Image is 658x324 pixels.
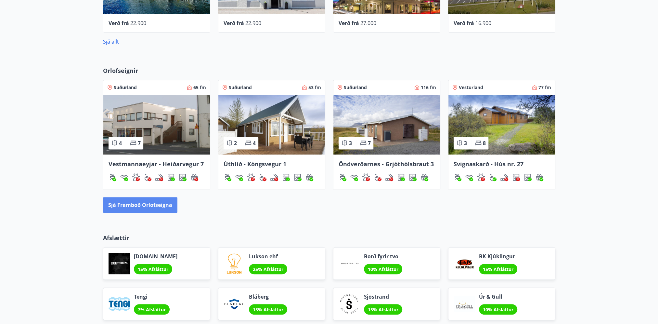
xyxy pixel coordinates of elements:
img: pxcaIm5dSOV3FS4whs1soiYWTwFQvksT25a9J10C.svg [477,173,485,181]
span: Verð frá [224,20,244,27]
img: HJRyFFsYp6qjeUYhR4dAD8CaCEsnIFYZ05miwXoh.svg [235,173,243,181]
div: Aðgengi fyrir hjólastól [144,173,151,181]
span: Svignaskarð - Hús nr. 27 [454,160,523,168]
img: QNIUl6Cv9L9rHgMXwuzGLuiJOj7RKqxk9mBFPqjq.svg [500,173,508,181]
img: 7hj2GulIrg6h11dFIpsIzg8Ak2vZaScVwTihwv8g.svg [179,173,187,181]
span: Orlofseignir [103,66,138,75]
span: 7% Afsláttur [138,306,166,313]
img: ZXjrS3QKesehq6nQAPjaRuRTI364z8ohTALB4wBr.svg [109,173,116,181]
span: 22.900 [130,20,146,27]
img: ZXjrS3QKesehq6nQAPjaRuRTI364z8ohTALB4wBr.svg [454,173,461,181]
img: Paella dish [103,95,210,155]
div: Gasgrill [109,173,116,181]
button: Sjá framboð orlofseigna [103,197,177,213]
span: 25% Afsláttur [253,266,283,272]
img: 7hj2GulIrg6h11dFIpsIzg8Ak2vZaScVwTihwv8g.svg [409,173,417,181]
span: 7 [138,140,141,147]
span: 3 [349,140,352,147]
div: Þráðlaust net [120,173,128,181]
img: 7hj2GulIrg6h11dFIpsIzg8Ak2vZaScVwTihwv8g.svg [294,173,302,181]
span: 15% Afsláttur [483,266,513,272]
div: Heitur pottur [305,173,313,181]
span: 10% Afsláttur [483,306,513,313]
span: 27.000 [360,20,376,27]
img: pxcaIm5dSOV3FS4whs1soiYWTwFQvksT25a9J10C.svg [132,173,140,181]
span: Suðurland [114,84,137,91]
img: HJRyFFsYp6qjeUYhR4dAD8CaCEsnIFYZ05miwXoh.svg [350,173,358,181]
div: Gasgrill [454,173,461,181]
span: BK Kjúklingur [479,253,517,260]
img: 8IYIKVZQyRlUC6HQIIUSdjpPGRncJsz2RzLgWvp4.svg [489,173,497,181]
span: 77 fm [538,84,551,91]
div: Þráðlaust net [235,173,243,181]
img: QNIUl6Cv9L9rHgMXwuzGLuiJOj7RKqxk9mBFPqjq.svg [155,173,163,181]
span: Suðurland [229,84,252,91]
img: Dl16BY4EX9PAW649lg1C3oBuIaAsR6QVDQBO2cTm.svg [167,173,175,181]
p: Afslættir [103,234,555,242]
span: 15% Afsláttur [138,266,168,272]
img: QNIUl6Cv9L9rHgMXwuzGLuiJOj7RKqxk9mBFPqjq.svg [270,173,278,181]
div: Reykingar / Vape [385,173,393,181]
div: Aðgengi fyrir hjólastól [259,173,266,181]
span: 8 [483,140,486,147]
img: 8IYIKVZQyRlUC6HQIIUSdjpPGRncJsz2RzLgWvp4.svg [144,173,151,181]
div: Þráðlaust net [465,173,473,181]
img: ZXjrS3QKesehq6nQAPjaRuRTI364z8ohTALB4wBr.svg [339,173,346,181]
div: Gæludýr [247,173,255,181]
span: 22.900 [245,20,261,27]
img: 8IYIKVZQyRlUC6HQIIUSdjpPGRncJsz2RzLgWvp4.svg [259,173,266,181]
img: h89QDIuHlAdpqTriuIvuEWkTH976fOgBEOOeu1mi.svg [535,173,543,181]
span: Úthlíð - Kóngsvegur 1 [224,160,286,168]
span: 4 [253,140,256,147]
img: 7hj2GulIrg6h11dFIpsIzg8Ak2vZaScVwTihwv8g.svg [524,173,532,181]
span: Verð frá [454,20,474,27]
span: 15% Afsláttur [253,306,283,313]
span: [DOMAIN_NAME] [134,253,177,260]
div: Uppþvottavél [179,173,187,181]
div: Þvottavél [397,173,405,181]
img: h89QDIuHlAdpqTriuIvuEWkTH976fOgBEOOeu1mi.svg [420,173,428,181]
span: Suðurland [344,84,367,91]
div: Heitur pottur [420,173,428,181]
img: QNIUl6Cv9L9rHgMXwuzGLuiJOj7RKqxk9mBFPqjq.svg [385,173,393,181]
span: Sjöstrand [364,293,402,300]
img: HJRyFFsYp6qjeUYhR4dAD8CaCEsnIFYZ05miwXoh.svg [120,173,128,181]
div: Uppþvottavél [409,173,417,181]
a: Sjá allt [103,38,119,45]
div: Reykingar / Vape [500,173,508,181]
div: Gasgrill [339,173,346,181]
div: Gæludýr [362,173,370,181]
img: pxcaIm5dSOV3FS4whs1soiYWTwFQvksT25a9J10C.svg [247,173,255,181]
span: Tengi [134,293,170,300]
div: Reykingar / Vape [155,173,163,181]
img: 8IYIKVZQyRlUC6HQIIUSdjpPGRncJsz2RzLgWvp4.svg [374,173,381,181]
span: Vesturland [459,84,483,91]
div: Gasgrill [224,173,231,181]
img: h89QDIuHlAdpqTriuIvuEWkTH976fOgBEOOeu1mi.svg [305,173,313,181]
div: Gæludýr [477,173,485,181]
div: Reykingar / Vape [270,173,278,181]
img: Paella dish [218,95,325,155]
span: Verð frá [109,20,129,27]
span: 3 [464,140,467,147]
div: Þvottavél [512,173,520,181]
img: Paella dish [333,95,440,155]
div: Þráðlaust net [350,173,358,181]
img: ZXjrS3QKesehq6nQAPjaRuRTI364z8ohTALB4wBr.svg [224,173,231,181]
img: Dl16BY4EX9PAW649lg1C3oBuIaAsR6QVDQBO2cTm.svg [512,173,520,181]
span: 15% Afsláttur [368,306,398,313]
div: Gæludýr [132,173,140,181]
span: Öndverðarnes - Grjóthólsbraut 3 [339,160,434,168]
span: Borð fyrir tvo [364,253,402,260]
span: 2 [234,140,237,147]
span: 53 fm [308,84,321,91]
span: Úr & Gull [479,293,517,300]
span: 65 fm [193,84,206,91]
div: Heitur pottur [535,173,543,181]
div: Þvottavél [167,173,175,181]
span: Vestmannaeyjar - Heiðarvegur 7 [109,160,204,168]
img: pxcaIm5dSOV3FS4whs1soiYWTwFQvksT25a9J10C.svg [362,173,370,181]
div: Uppþvottavél [294,173,302,181]
span: 10% Afsláttur [368,266,398,272]
img: h89QDIuHlAdpqTriuIvuEWkTH976fOgBEOOeu1mi.svg [190,173,198,181]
